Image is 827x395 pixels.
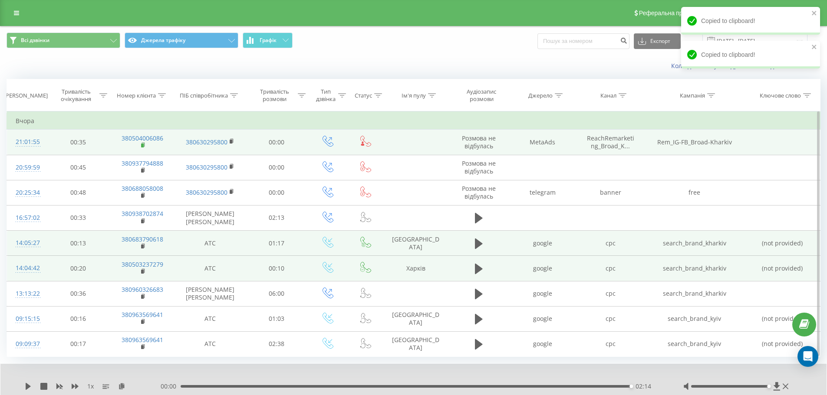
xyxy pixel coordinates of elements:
[16,310,38,327] div: 09:15:15
[7,112,820,130] td: Вчора
[644,281,745,306] td: search_brand_kharkiv
[681,7,820,35] div: Copied to clipboard!
[186,163,227,171] a: 380630295800
[456,88,507,103] div: Аудіозапис розмови
[122,285,163,294] a: 380960326683
[245,331,308,356] td: 02:38
[122,159,163,167] a: 380937794888
[47,205,110,230] td: 00:33
[577,256,644,281] td: cpc
[745,231,820,256] td: (not provided)
[681,41,820,69] div: Copied to clipboard!
[509,331,577,356] td: google
[577,331,644,356] td: cpc
[402,92,426,99] div: Ім'я пулу
[577,306,644,331] td: cpc
[16,336,38,353] div: 09:09:37
[175,331,245,356] td: АТС
[122,209,163,218] a: 380938702874
[122,134,163,142] a: 380504006086
[797,346,818,367] div: Open Intercom Messenger
[243,33,293,48] button: Графік
[245,306,308,331] td: 01:03
[117,92,156,99] div: Номер клієнта
[245,130,308,155] td: 00:00
[16,235,38,251] div: 14:05:27
[577,180,644,205] td: banner
[21,37,49,44] span: Всі дзвінки
[7,33,120,48] button: Всі дзвінки
[47,180,110,205] td: 00:48
[316,88,336,103] div: Тип дзвінка
[509,231,577,256] td: google
[600,92,616,99] div: Канал
[629,385,633,388] div: Accessibility label
[47,231,110,256] td: 00:13
[47,281,110,306] td: 00:36
[639,10,703,16] span: Реферальна програма
[245,231,308,256] td: 01:17
[161,382,181,391] span: 00:00
[577,231,644,256] td: cpc
[587,134,634,150] span: ReachRemarketing_Broad_K...
[175,205,245,230] td: [PERSON_NAME] [PERSON_NAME]
[47,331,110,356] td: 00:17
[644,256,745,281] td: search_brand_kharkiv
[245,180,308,205] td: 00:00
[245,256,308,281] td: 00:10
[383,306,448,331] td: [GEOGRAPHIC_DATA]
[644,180,745,205] td: free
[47,306,110,331] td: 00:16
[175,306,245,331] td: АТС
[122,184,163,193] a: 380688058008
[245,205,308,230] td: 02:13
[537,33,629,49] input: Пошук за номером
[16,285,38,302] div: 13:13:22
[745,331,820,356] td: (not provided)
[383,231,448,256] td: [GEOGRAPHIC_DATA]
[383,331,448,356] td: [GEOGRAPHIC_DATA]
[175,281,245,306] td: [PERSON_NAME] [PERSON_NAME]
[16,260,38,277] div: 14:04:42
[509,180,577,205] td: telegram
[577,281,644,306] td: cpc
[528,92,553,99] div: Джерело
[125,33,238,48] button: Джерела трафіку
[767,385,771,388] div: Accessibility label
[644,306,745,331] td: search_brand_kyiv
[175,256,245,281] td: АТС
[180,92,228,99] div: ПІБ співробітника
[47,130,110,155] td: 00:35
[122,336,163,344] a: 380963569641
[122,235,163,243] a: 380683790618
[644,331,745,356] td: search_brand_kyiv
[47,155,110,180] td: 00:45
[245,155,308,180] td: 00:00
[671,62,820,70] a: Коли дані можуть відрізнятися вiд інших систем
[745,306,820,331] td: (not provided)
[260,37,277,43] span: Графік
[175,231,245,256] td: АТС
[16,209,38,226] div: 16:57:02
[745,256,820,281] td: (not provided)
[634,33,681,49] button: Експорт
[462,134,496,150] span: Розмова не відбулась
[186,188,227,196] a: 380630295800
[4,92,48,99] div: [PERSON_NAME]
[509,306,577,331] td: google
[16,134,38,150] div: 21:01:55
[509,256,577,281] td: google
[55,88,98,103] div: Тривалість очікування
[245,281,308,306] td: 06:00
[253,88,296,103] div: Тривалість розмови
[16,184,38,201] div: 20:25:34
[760,92,801,99] div: Ключове слово
[811,43,817,52] button: close
[47,256,110,281] td: 00:20
[636,382,651,391] span: 02:14
[186,138,227,146] a: 380630295800
[355,92,372,99] div: Статус
[87,382,94,391] span: 1 x
[644,231,745,256] td: search_brand_kharkiv
[122,260,163,268] a: 380503237279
